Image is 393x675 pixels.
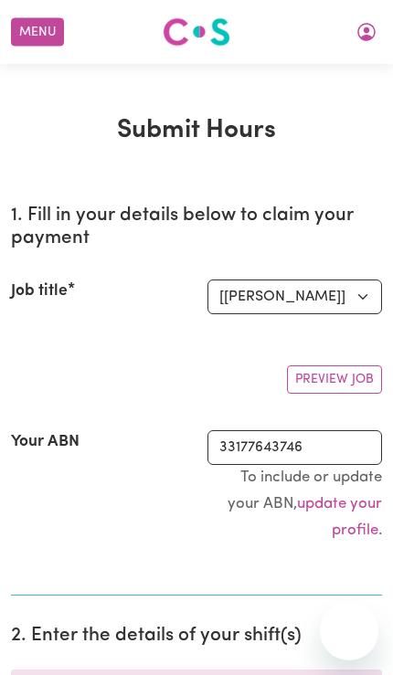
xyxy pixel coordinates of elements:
a: update your profile [297,496,382,538]
iframe: Button to launch messaging window [320,602,378,660]
label: Job title [11,279,68,303]
label: Your ABN [11,430,80,454]
button: My Account [347,16,386,47]
h2: 1. Fill in your details below to claim your payment [11,205,382,250]
h1: Submit Hours [11,115,382,146]
img: Careseekers logo [163,16,230,48]
button: Preview Job [287,365,382,394]
small: To include or update your ABN, . [228,469,382,538]
button: Menu [11,18,64,47]
a: Careseekers logo [163,11,230,53]
h2: 2. Enter the details of your shift(s) [11,625,382,648]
